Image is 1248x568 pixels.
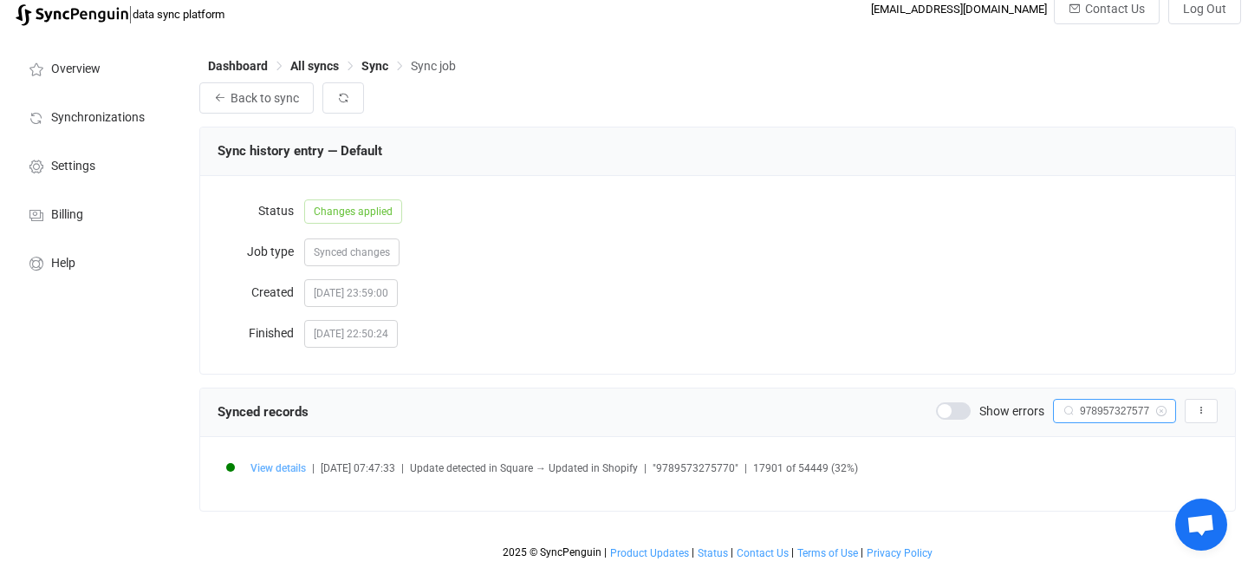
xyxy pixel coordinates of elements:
[9,92,182,140] a: Synchronizations
[51,257,75,271] span: Help
[304,279,398,307] span: [DATE] 23:59:00
[753,462,858,474] span: 17901 of 54449 (32%)
[653,462,738,474] span: "9789573275770"
[304,199,402,224] span: Changes applied
[736,547,790,559] a: Contact Us
[861,546,863,558] span: |
[697,547,729,559] a: Status
[218,316,304,350] label: Finished
[744,462,747,474] span: |
[208,60,456,72] div: Breadcrumb
[737,547,789,559] span: Contact Us
[133,8,224,21] span: data sync platform
[218,275,304,310] label: Created
[16,4,128,26] img: syncpenguin.svg
[218,143,382,159] span: Sync history entry — Default
[208,59,268,73] span: Dashboard
[9,43,182,92] a: Overview
[698,547,728,559] span: Status
[644,462,647,474] span: |
[314,246,390,258] span: Synced changes
[51,62,101,76] span: Overview
[604,546,607,558] span: |
[609,547,690,559] a: Product Updates
[304,320,398,348] span: [DATE] 22:50:24
[796,547,859,559] a: Terms of Use
[218,234,304,269] label: Job type
[218,404,309,420] span: Synced records
[290,59,339,73] span: All syncs
[361,59,388,73] span: Sync
[9,140,182,189] a: Settings
[401,462,404,474] span: |
[250,462,306,474] span: View details
[411,59,456,73] span: Sync job
[979,405,1044,417] span: Show errors
[692,546,694,558] span: |
[312,462,315,474] span: |
[1175,499,1227,551] a: Open chat
[503,546,601,558] span: 2025 © SyncPenguin
[9,238,182,286] a: Help
[410,462,638,474] span: Update detected in Square → Updated in Shopify
[610,547,689,559] span: Product Updates
[51,208,83,222] span: Billing
[51,160,95,173] span: Settings
[1053,399,1176,423] input: Search
[51,111,145,125] span: Synchronizations
[1183,2,1226,16] span: Log Out
[797,547,858,559] span: Terms of Use
[791,546,794,558] span: |
[231,91,299,105] span: Back to sync
[1085,2,1145,16] span: Contact Us
[866,547,933,559] a: Privacy Policy
[218,193,304,228] label: Status
[16,2,224,26] a: |data sync platform
[9,189,182,238] a: Billing
[199,82,314,114] button: Back to sync
[871,3,1047,16] div: [EMAIL_ADDRESS][DOMAIN_NAME]
[128,2,133,26] span: |
[731,546,733,558] span: |
[321,462,395,474] span: [DATE] 07:47:33
[867,547,933,559] span: Privacy Policy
